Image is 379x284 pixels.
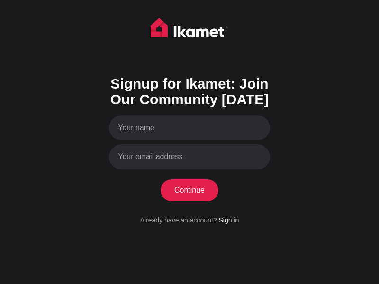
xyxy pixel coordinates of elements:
button: Continue [161,179,218,201]
input: Your name [109,115,270,141]
span: Already have an account? [140,216,217,224]
a: Sign in [218,216,239,224]
img: Ikamet home [151,18,228,42]
input: Your email address [109,144,270,169]
h1: Signup for Ikamet: Join Our Community [DATE] [109,76,270,107]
